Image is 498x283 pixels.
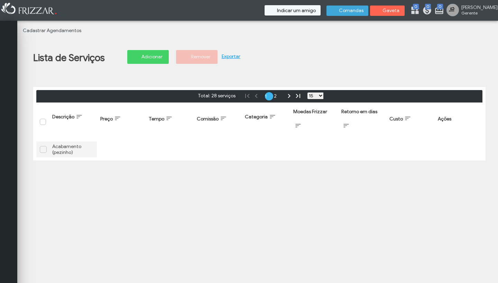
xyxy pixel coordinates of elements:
div: Paginação [36,90,482,103]
span: Categoria [245,114,268,120]
span: Descrição [52,114,74,120]
span: Custo [389,116,403,122]
th: Categoria [241,103,289,141]
th: Custo [386,103,434,141]
a: 0 [434,6,441,17]
button: Adicionar [127,50,169,64]
a: [PERSON_NAME] Gerente [446,4,495,18]
span: Adicionar [140,52,164,62]
a: Exportar [222,53,240,59]
th: Ações [434,103,482,141]
span: Ações [438,116,451,122]
th: Comissão [193,103,241,141]
a: 2 [274,92,282,100]
th: Descrição [49,103,97,141]
span: 0 [437,4,443,9]
span: Retorno em dias [341,109,377,115]
a: 0 [422,6,429,17]
span: Gaveta [382,8,400,13]
span: [PERSON_NAME] [461,4,492,10]
div: Acabamento (pezinho) [52,144,93,155]
span: 0 [425,4,431,9]
span: Moedas Frizzar [293,109,327,115]
a: 1 [265,92,273,100]
button: Comandas [326,6,368,16]
a: Próxima página [285,92,293,100]
th: Retorno em dias [338,103,386,141]
span: 0 [413,4,419,9]
span: Preço [100,116,113,122]
span: Tempo [149,116,164,122]
span: Gerente [461,10,492,16]
h1: Lista de Serviços [33,52,105,64]
button: Gaveta [370,6,405,16]
th: Preço [97,103,145,141]
span: Total: 28 serviços [196,92,238,99]
th: Tempo [145,103,193,141]
a: Cadastrar Agendamentos [23,28,81,33]
button: Indicar um amigo [265,5,321,16]
span: Comissão [197,116,219,122]
th: Moedas Frizzar [290,103,338,141]
span: Comandas [339,8,363,13]
a: 0 [410,6,417,17]
span: Indicar um amigo [277,8,316,13]
div: Selecionar tudo [40,119,45,124]
a: Última página [294,92,302,100]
